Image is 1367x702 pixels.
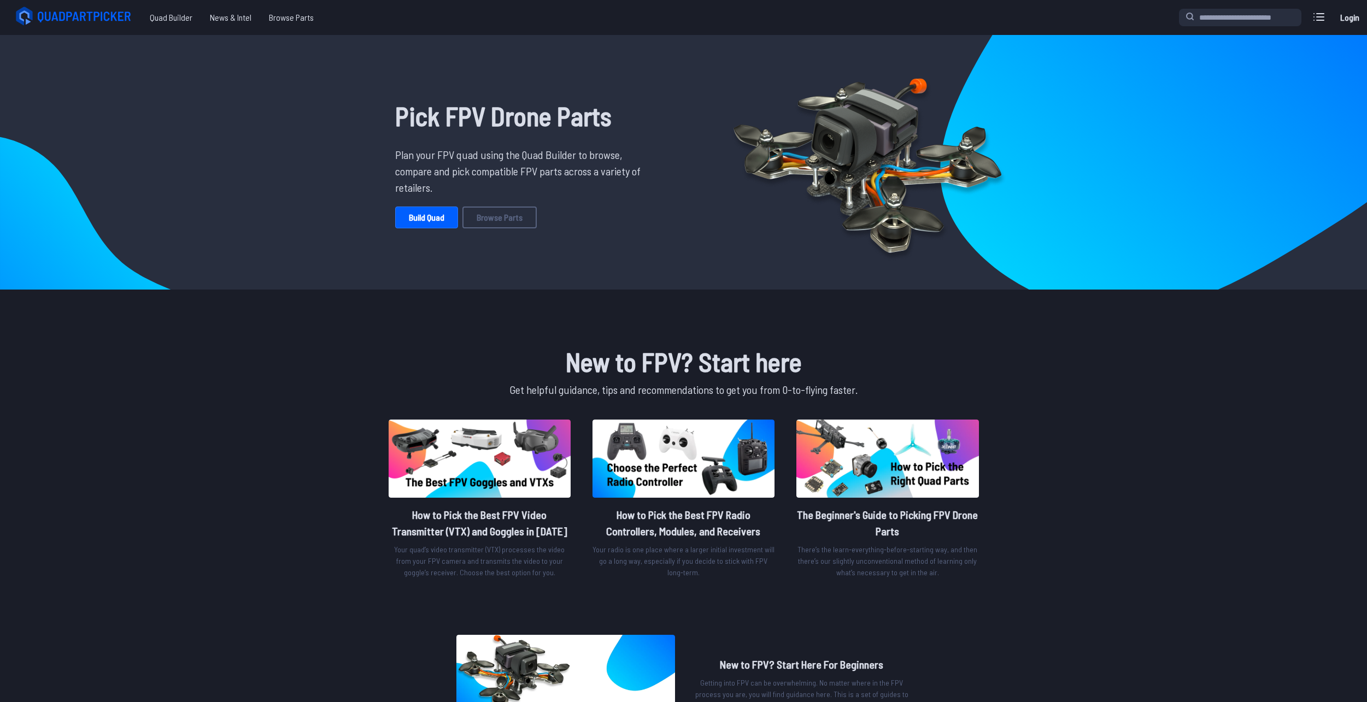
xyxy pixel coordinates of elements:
[592,506,775,539] h2: How to Pick the Best FPV Radio Controllers, Modules, and Receivers
[389,506,571,539] h2: How to Pick the Best FPV Video Transmitter (VTX) and Goggles in [DATE]
[592,420,775,498] img: image of post
[141,7,201,28] a: Quad Builder
[395,96,649,135] h1: Pick FPV Drone Parts
[796,506,978,539] h2: The Beginner's Guide to Picking FPV Drone Parts
[796,420,978,498] img: image of post
[389,420,571,582] a: image of postHow to Pick the Best FPV Video Transmitter (VTX) and Goggles in [DATE]Your quad’s vi...
[260,7,322,28] a: Browse Parts
[796,420,978,582] a: image of postThe Beginner's Guide to Picking FPV Drone PartsThere’s the learn-everything-before-s...
[389,420,571,498] img: image of post
[693,656,911,672] h2: New to FPV? Start Here For Beginners
[201,7,260,28] a: News & Intel
[592,420,775,582] a: image of postHow to Pick the Best FPV Radio Controllers, Modules, and ReceiversYour radio is one ...
[395,207,458,228] a: Build Quad
[462,207,537,228] a: Browse Parts
[395,146,649,196] p: Plan your FPV quad using the Quad Builder to browse, compare and pick compatible FPV parts across...
[389,544,571,578] p: Your quad’s video transmitter (VTX) processes the video from your FPV camera and transmits the vi...
[386,342,981,381] h1: New to FPV? Start here
[710,53,1025,272] img: Quadcopter
[592,544,775,578] p: Your radio is one place where a larger initial investment will go a long way, especially if you d...
[796,544,978,578] p: There’s the learn-everything-before-starting way, and then there’s our slightly unconventional me...
[386,381,981,398] p: Get helpful guidance, tips and recommendations to get you from 0-to-flying faster.
[1336,7,1363,28] a: Login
